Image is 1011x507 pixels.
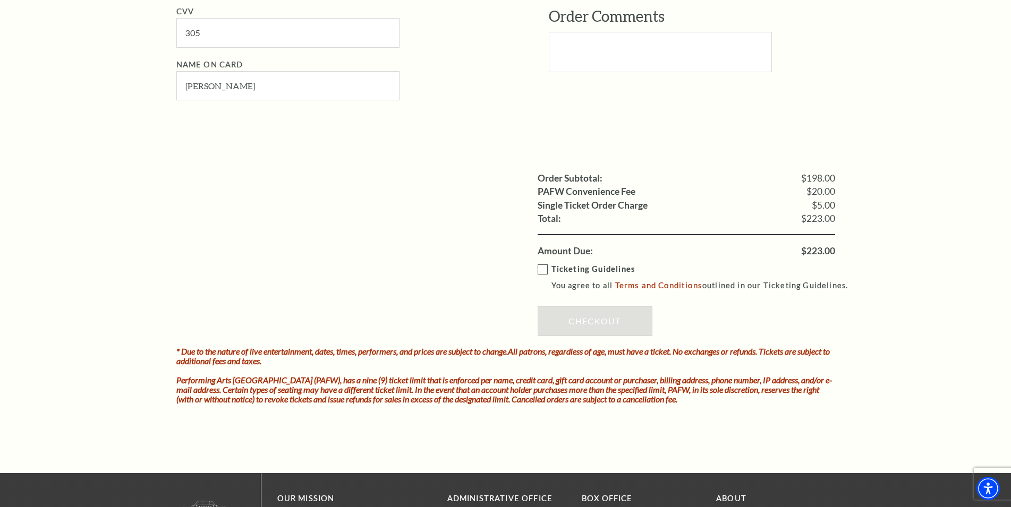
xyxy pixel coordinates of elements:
[801,174,835,183] span: $198.00
[176,7,194,16] label: CVV
[551,279,858,293] p: You agree to all
[176,346,830,366] i: * Due to the nature of live entertainment, dates, times, performers, and prices are subject to ch...
[508,346,669,356] strong: All patrons, regardless of age, must have a ticket
[538,246,593,256] label: Amount Due:
[176,375,832,404] i: Performing Arts [GEOGRAPHIC_DATA] (PAFW), has a nine (9) ticket limit that is enforced per name, ...
[549,32,772,72] textarea: Text area
[447,492,566,505] p: Administrative Office
[538,174,602,183] label: Order Subtotal:
[538,187,635,196] label: PAFW Convenience Fee
[176,60,243,69] label: Name on Card
[801,246,835,256] span: $223.00
[538,201,648,210] label: Single Ticket Order Charge
[582,492,700,505] p: BOX OFFICE
[538,214,561,224] label: Total:
[277,492,410,505] p: OUR MISSION
[615,280,702,290] a: Terms and Conditions
[976,477,1000,500] div: Accessibility Menu
[716,494,746,503] a: About
[801,214,835,224] span: $223.00
[806,187,835,196] span: $20.00
[812,201,835,210] span: $5.00
[551,264,635,273] strong: Ticketing Guidelines
[549,7,665,25] span: Order Comments
[702,281,848,290] span: outlined in our Ticketing Guidelines.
